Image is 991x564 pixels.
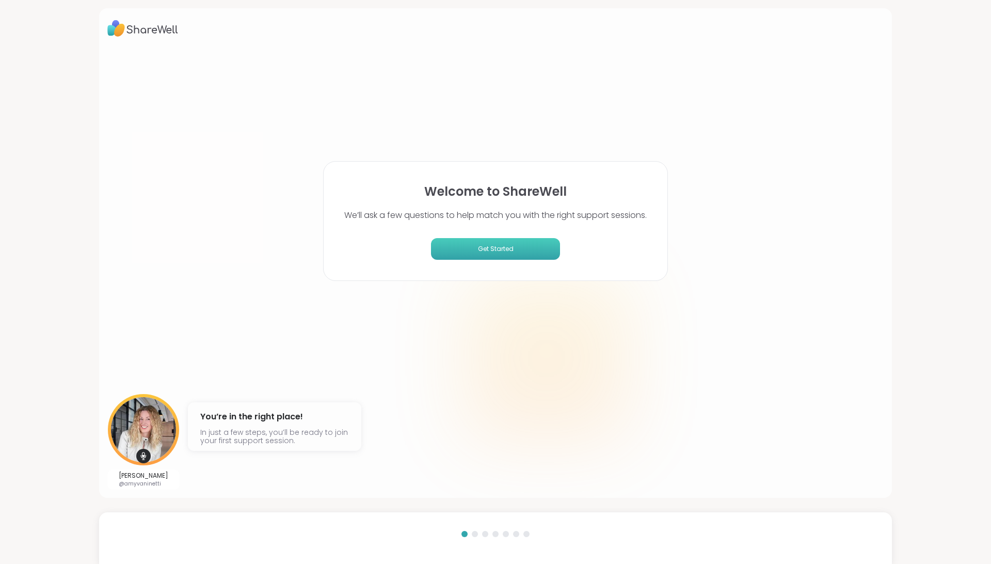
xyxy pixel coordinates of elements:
p: In just a few steps, you’ll be ready to join your first support session. [200,428,349,445]
button: Get Started [431,238,560,260]
img: mic icon [136,449,151,463]
img: ShareWell Logo [107,17,178,40]
span: Get Started [435,244,556,254]
img: User image [108,394,179,465]
h1: Welcome to ShareWell [424,182,567,201]
p: @amyvaninetti [119,480,168,488]
p: [PERSON_NAME] [119,472,168,480]
p: We’ll ask a few questions to help match you with the right support sessions. [344,209,647,222]
h4: You’re in the right place! [200,409,349,425]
